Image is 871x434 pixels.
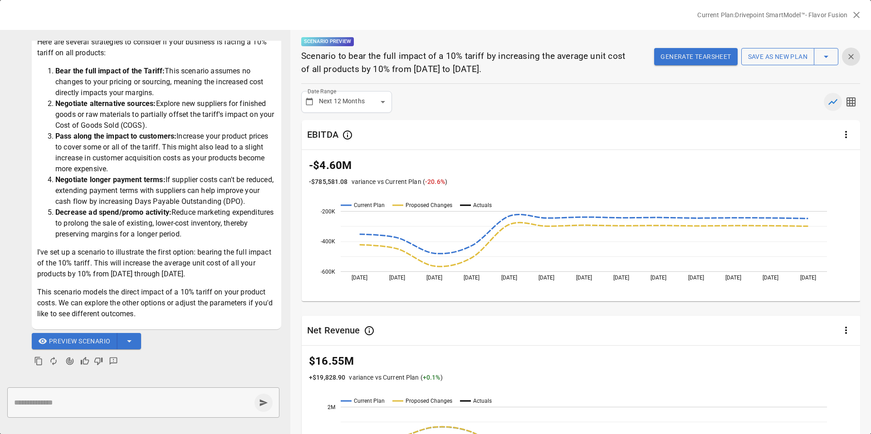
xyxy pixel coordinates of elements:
text: [DATE] [576,275,592,281]
button: Preview Scenario [32,333,118,349]
svg: A chart. [302,198,861,304]
label: Date Range [308,87,336,95]
button: Generate Tearsheet [654,48,737,65]
div: Net Revenue [307,324,360,336]
span: Preview Scenario [49,336,110,347]
li: Explore new suppliers for finished goods or raw materials to partially offset the tariff's impact... [55,98,276,131]
text: Current Plan [354,398,385,404]
div: EBITDA [307,129,338,140]
p: Scenario to bear the full impact of a 10% tariff by increasing the average unit cost of all produ... [301,50,633,76]
text: [DATE] [725,275,741,281]
strong: Pass along the impact to customers: [55,132,176,140]
p: This scenario models the direct impact of a 10% tariff on your product costs. We can explore the ... [37,287,276,319]
text: Current Plan [354,202,385,208]
text: -400K [321,238,335,245]
text: 2M [328,404,335,410]
button: Detailed Feedback [105,353,122,369]
button: Agent Changes Data [62,353,78,369]
p: I've set up a scenario to illustrate the first option: bearing the full impact of the 10% tariff.... [37,247,276,280]
li: Reduce marketing expenditures to prolong the sale of existing, lower-cost inventory, thereby pres... [55,207,276,240]
text: [DATE] [688,275,704,281]
p: $16.55M [309,353,853,369]
p: Here are several strategies to consider if your business is facing a 10% tariff on all products: [37,37,276,58]
span: + 0.1 % [423,374,440,381]
p: Next 12 Months [319,96,365,106]
text: [DATE] [763,275,778,281]
strong: Negotiate alternative sources: [55,99,156,108]
p: Scenario Preview [301,37,354,46]
li: If supplier costs can't be reduced, extending payment terms with suppliers can help improve your ... [55,174,276,207]
text: Actuals [473,202,492,208]
strong: Negotiate longer payment terms: [55,175,166,184]
p: -$4.60M [309,157,853,174]
p: -$785,581.08 [309,177,348,187]
button: Regenerate Response [45,353,62,369]
text: [DATE] [651,275,666,281]
text: -200K [321,208,335,214]
text: [DATE] [501,275,517,281]
p: variance vs Current Plan ( ) [349,373,442,382]
strong: Bear the full impact of the Tariff: [55,67,165,75]
text: Proposed Changes [406,202,452,208]
button: Copy to clipboard [32,354,45,368]
p: Current Plan: Drivepoint SmartModel™- Flavor Fusion [697,10,847,19]
text: [DATE] [464,275,480,281]
text: [DATE] [800,275,816,281]
text: Actuals [473,398,492,404]
text: [DATE] [352,275,367,281]
li: Increase your product prices to cover some or all of the tariff. This might also lead to a slight... [55,131,276,174]
text: -600K [321,268,335,275]
text: [DATE] [426,275,442,281]
text: Proposed Changes [406,398,452,404]
button: Bad Response [92,354,105,368]
text: [DATE] [389,275,405,281]
span: -20.6 % [425,178,445,185]
p: + $19,828.90 [309,373,345,382]
p: variance vs Current Plan ( ) [352,177,447,187]
text: [DATE] [613,275,629,281]
button: Good Response [78,354,92,368]
strong: Decrease ad spend/promo activity: [55,208,171,217]
li: This scenario assumes no changes to your pricing or sourcing, meaning the increased cost directly... [55,66,276,98]
button: Save as new plan [741,48,814,65]
text: [DATE] [538,275,554,281]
